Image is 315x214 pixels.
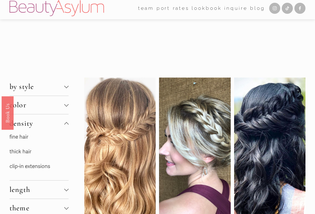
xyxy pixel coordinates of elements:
[224,3,248,13] a: Inquire
[250,3,265,13] a: Blog
[10,78,69,96] button: by style
[294,3,305,14] a: Facebook
[10,163,50,170] a: clip-in extensions
[10,181,69,199] button: length
[2,96,14,130] a: Book Us
[10,101,64,109] span: color
[269,3,280,14] a: Instagram
[10,119,64,128] span: density
[10,96,69,114] button: color
[10,134,28,140] a: fine hair
[10,204,64,212] span: theme
[10,185,64,194] span: length
[138,4,154,13] span: team
[192,3,222,13] a: Lookbook
[10,82,64,91] span: by style
[157,3,170,13] a: port
[10,132,69,180] div: density
[282,3,293,14] a: TikTok
[10,114,69,132] button: density
[10,0,104,16] img: Beauty Asylum | Bridal Hair &amp; Makeup Charlotte &amp; Atlanta
[173,3,189,13] a: Rates
[138,3,154,13] a: folder dropdown
[10,148,31,155] a: thick hair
